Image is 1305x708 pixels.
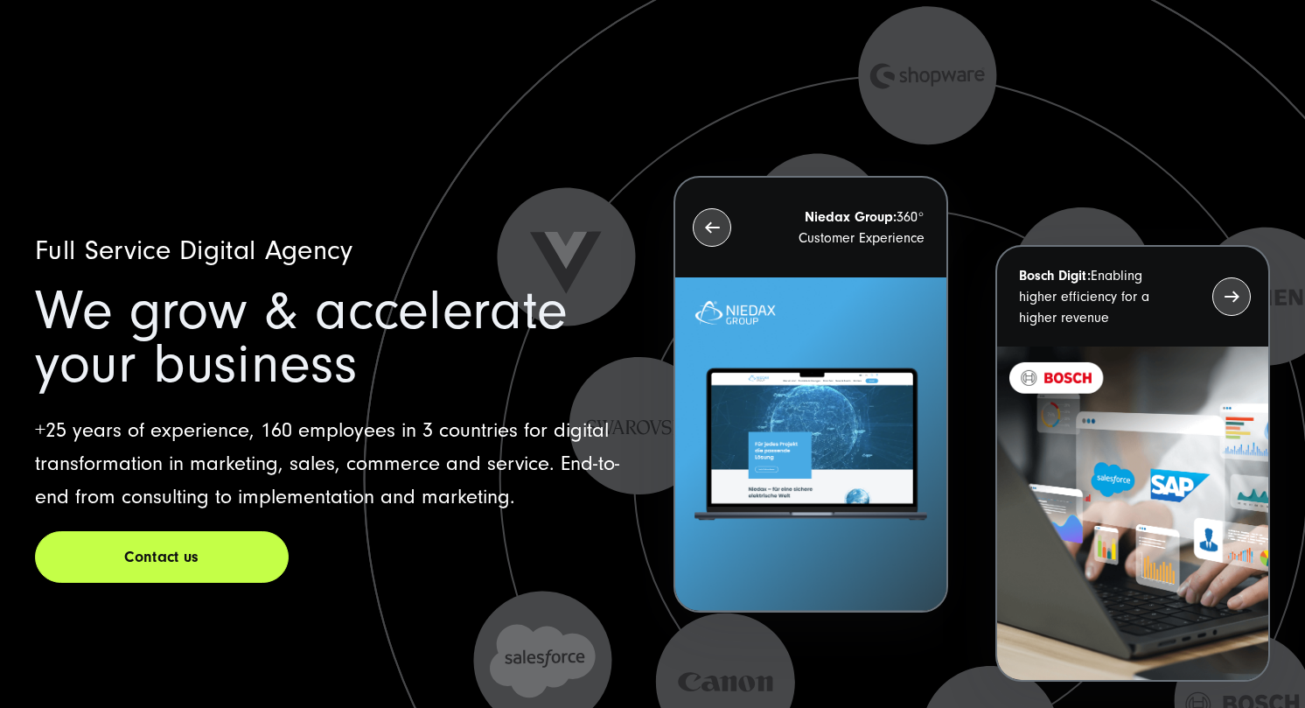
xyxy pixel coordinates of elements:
[997,347,1268,680] img: recent-project_BOSCH_2024-03
[35,279,568,396] span: We grow & accelerate your business
[675,277,946,611] img: Letztes Projekt von Niedax. Ein Laptop auf dem die Niedax Website geöffnet ist, auf blauem Hinter...
[805,209,897,225] strong: Niedax Group:
[995,245,1270,682] button: Bosch Digit:Enabling higher efficiency for a higher revenue recent-project_BOSCH_2024-03
[35,235,353,266] span: Full Service Digital Agency
[1019,268,1091,284] strong: Bosch Digit:
[35,414,632,514] p: +25 years of experience, 160 employees in 3 countries for digital transformation in marketing, sa...
[763,207,925,249] p: 360° Customer Experience
[1019,265,1181,328] p: Enabling higher efficiency for a higher revenue
[673,176,948,613] button: Niedax Group:360° Customer Experience Letztes Projekt von Niedax. Ein Laptop auf dem die Niedax W...
[35,531,289,583] a: Contact us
